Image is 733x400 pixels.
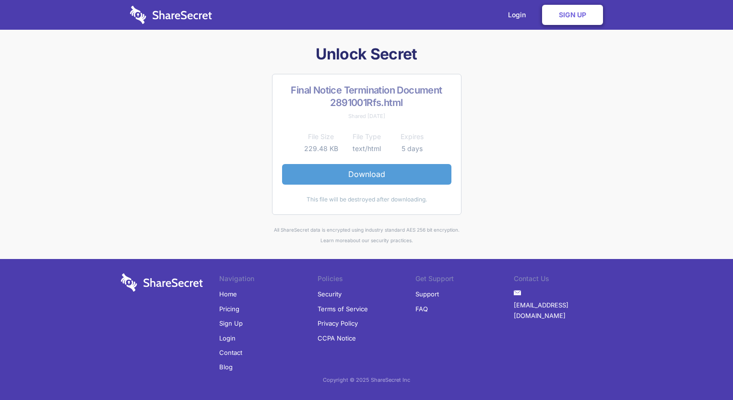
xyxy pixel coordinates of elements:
a: Sign Up [542,5,603,25]
a: Download [282,164,451,184]
h1: Unlock Secret [117,44,616,64]
img: logo-wordmark-white-trans-d4663122ce5f474addd5e946df7df03e33cb6a1c49d2221995e7729f52c070b2.svg [121,273,203,292]
td: text/html [344,143,390,154]
li: Policies [318,273,416,287]
a: Sign Up [219,316,243,330]
li: Get Support [415,273,514,287]
li: Contact Us [514,273,612,287]
li: Navigation [219,273,318,287]
a: Login [219,331,236,345]
a: Support [415,287,439,301]
div: This file will be destroyed after downloading. [282,194,451,205]
a: FAQ [415,302,428,316]
a: [EMAIL_ADDRESS][DOMAIN_NAME] [514,298,612,323]
div: All ShareSecret data is encrypted using industry standard AES 256 bit encryption. about our secur... [117,224,616,246]
td: 229.48 KB [298,143,344,154]
a: Contact [219,345,242,360]
img: logo-wordmark-white-trans-d4663122ce5f474addd5e946df7df03e33cb6a1c49d2221995e7729f52c070b2.svg [130,6,212,24]
a: Learn more [320,237,347,243]
th: File Type [344,131,390,142]
th: File Size [298,131,344,142]
th: Expires [390,131,435,142]
td: 5 days [390,143,435,154]
a: Privacy Policy [318,316,358,330]
div: Shared [DATE] [282,111,451,121]
a: Terms of Service [318,302,368,316]
a: Blog [219,360,233,374]
a: Home [219,287,237,301]
a: Pricing [219,302,239,316]
a: Security [318,287,342,301]
a: CCPA Notice [318,331,356,345]
h2: Final Notice Termination Document 2891001Rfs.html [282,84,451,109]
